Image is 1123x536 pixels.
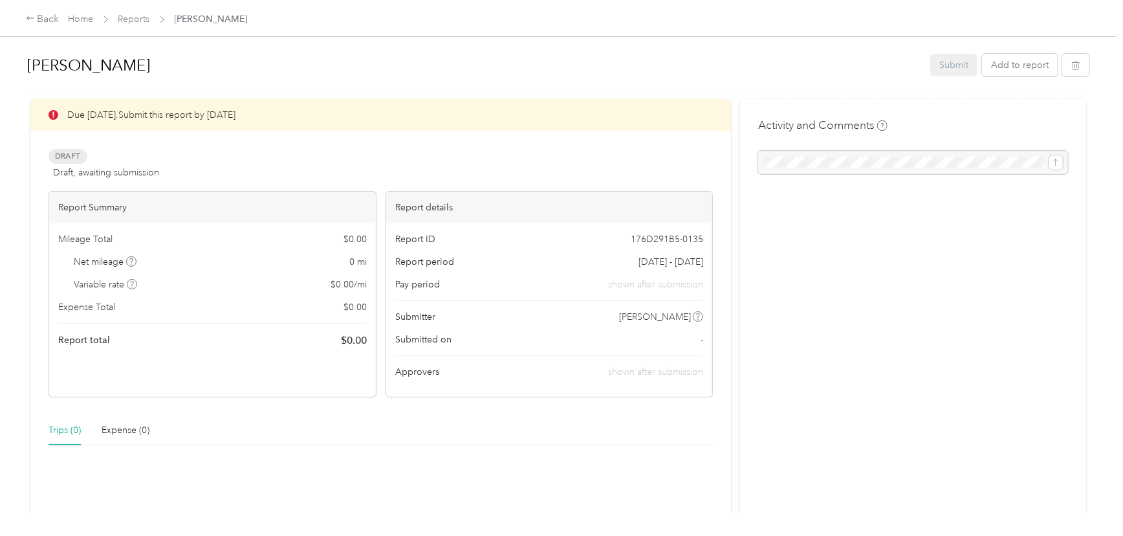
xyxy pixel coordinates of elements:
[619,310,691,324] span: [PERSON_NAME]
[343,300,367,314] span: $ 0.00
[118,14,150,25] a: Reports
[982,54,1058,76] button: Add to report
[386,192,713,223] div: Report details
[395,310,435,324] span: Submitter
[638,255,703,269] span: [DATE] - [DATE]
[349,255,367,269] span: 0 mi
[608,278,703,291] span: shown after submission
[343,232,367,246] span: $ 0.00
[49,192,376,223] div: Report Summary
[53,166,159,179] span: Draft, awaiting submission
[74,278,138,291] span: Variable rate
[341,333,367,348] span: $ 0.00
[1051,463,1123,536] iframe: Everlance-gr Chat Button Frame
[395,365,439,379] span: Approvers
[74,255,137,269] span: Net mileage
[395,278,440,291] span: Pay period
[631,232,703,246] span: 176D291B5-0135
[102,423,149,438] div: Expense (0)
[58,300,115,314] span: Expense Total
[331,278,367,291] span: $ 0.00 / mi
[175,12,248,26] span: [PERSON_NAME]
[26,12,60,27] div: Back
[395,232,435,246] span: Report ID
[395,333,452,346] span: Submitted on
[58,232,113,246] span: Mileage Total
[69,14,94,25] a: Home
[58,333,110,347] span: Report total
[49,149,87,164] span: Draft
[758,117,888,133] h4: Activity and Comments
[608,366,703,377] span: shown after submission
[30,99,731,131] div: Due [DATE]. Submit this report by [DATE]
[27,50,921,81] h1: Mark Folloder
[701,333,703,346] span: -
[49,423,81,438] div: Trips (0)
[395,255,454,269] span: Report period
